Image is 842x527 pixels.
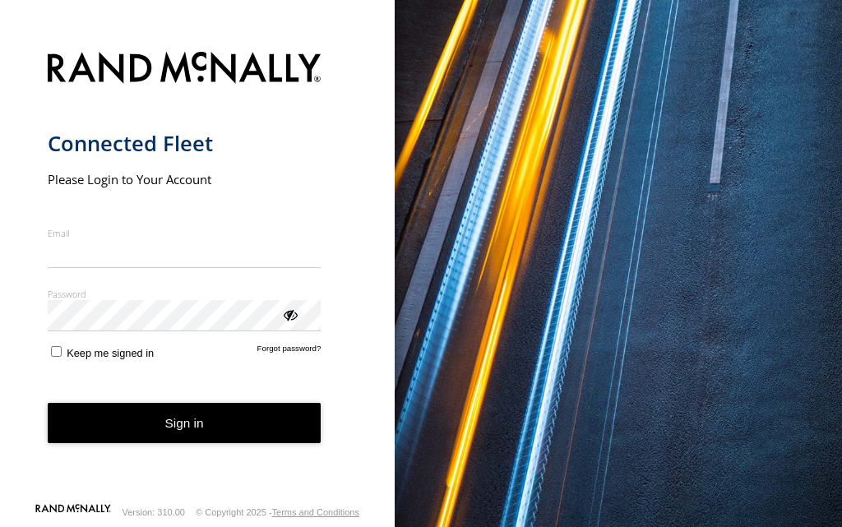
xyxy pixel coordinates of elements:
[48,130,322,157] h1: Connected Fleet
[48,227,322,239] label: Email
[35,504,111,520] a: Visit our Website
[48,288,322,300] label: Password
[51,346,62,357] input: Keep me signed in
[281,306,298,322] div: ViewPassword
[48,403,322,443] button: Sign in
[272,507,359,517] a: Terms and Conditions
[67,347,154,359] span: Keep me signed in
[123,507,185,517] div: Version: 310.00
[48,42,348,502] form: main
[257,344,322,359] a: Forgot password?
[48,49,322,90] img: Rand McNally
[196,507,359,517] div: © Copyright 2025 -
[48,171,322,187] h2: Please Login to Your Account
